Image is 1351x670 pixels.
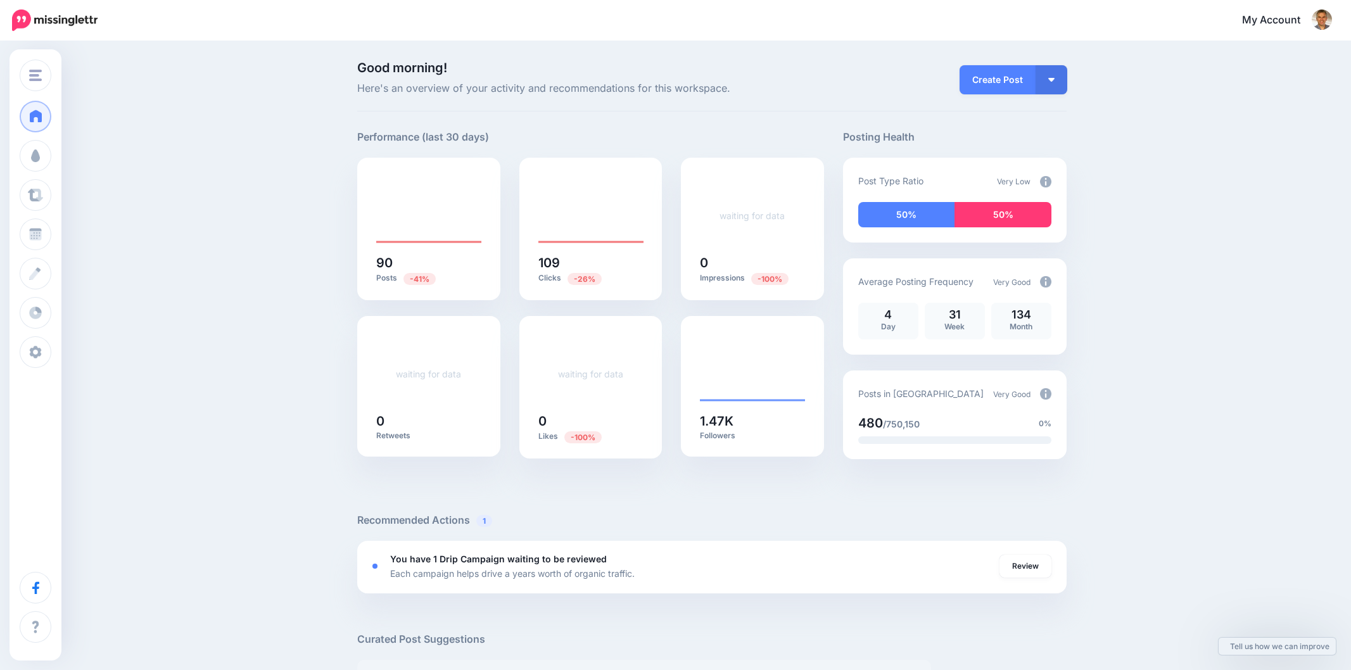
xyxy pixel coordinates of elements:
[12,9,98,31] img: Missinglettr
[357,512,1067,528] h5: Recommended Actions
[1229,5,1332,36] a: My Account
[29,70,42,81] img: menu.png
[1010,322,1032,331] span: Month
[403,273,436,285] span: Previous period: 152
[955,202,1051,227] div: 50% of your posts in the last 30 days have been from Curated content
[858,174,923,188] p: Post Type Ratio
[390,566,635,581] p: Each campaign helps drive a years worth of organic traffic.
[944,322,965,331] span: Week
[376,272,481,284] p: Posts
[372,564,377,569] div: <div class='status-dot small red margin-right'></div>Error
[883,419,920,429] span: /750,150
[357,80,824,97] span: Here's an overview of your activity and recommendations for this workspace.
[700,272,805,284] p: Impressions
[538,256,644,269] h5: 109
[865,309,912,320] p: 4
[700,415,805,427] h5: 1.47K
[376,256,481,269] h5: 90
[997,177,1031,186] span: Very Low
[858,415,883,431] span: 480
[357,631,1067,647] h5: Curated Post Suggestions
[564,431,602,443] span: Previous period: 2
[700,431,805,441] p: Followers
[931,309,979,320] p: 31
[568,273,602,285] span: Previous period: 148
[390,553,607,564] b: You have 1 Drip Campaign waiting to be reviewed
[881,322,896,331] span: Day
[538,415,644,427] h5: 0
[843,129,1067,145] h5: Posting Health
[1048,78,1055,82] img: arrow-down-white.png
[720,210,785,221] a: waiting for data
[751,273,789,285] span: Previous period: 204
[357,129,489,145] h5: Performance (last 30 days)
[1040,176,1051,187] img: info-circle-grey.png
[993,277,1031,287] span: Very Good
[376,431,481,441] p: Retweets
[858,202,955,227] div: 50% of your posts in the last 30 days have been from Drip Campaigns
[998,309,1045,320] p: 134
[999,555,1051,578] a: Review
[1219,638,1336,655] a: Tell us how we can improve
[993,389,1031,399] span: Very Good
[376,415,481,427] h5: 0
[858,274,974,289] p: Average Posting Frequency
[396,369,461,379] a: waiting for data
[1040,276,1051,288] img: info-circle-grey.png
[476,515,492,527] span: 1
[538,272,644,284] p: Clicks
[858,386,984,401] p: Posts in [GEOGRAPHIC_DATA]
[558,369,623,379] a: waiting for data
[1039,417,1051,430] span: 0%
[357,60,447,75] span: Good morning!
[1040,388,1051,400] img: info-circle-grey.png
[960,65,1036,94] a: Create Post
[538,431,644,443] p: Likes
[700,256,805,269] h5: 0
